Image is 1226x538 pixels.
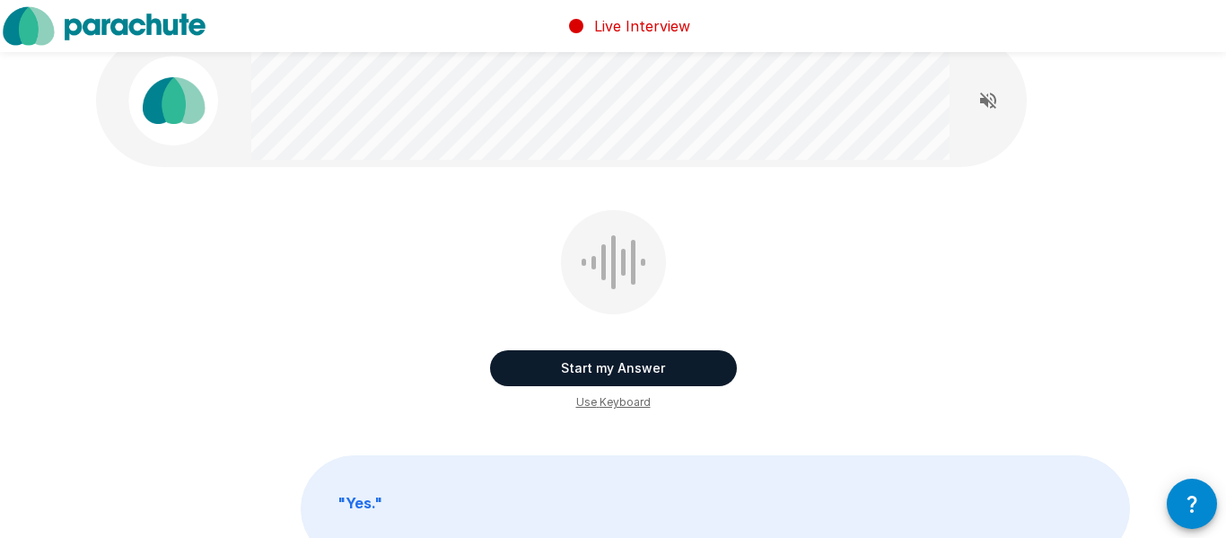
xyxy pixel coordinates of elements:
button: Read questions aloud [970,83,1006,119]
button: Start my Answer [490,350,737,386]
img: parachute_avatar.png [128,56,218,146]
span: Use Keyboard [576,393,651,411]
p: Live Interview [594,15,690,37]
b: " Yes. " [337,494,382,512]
